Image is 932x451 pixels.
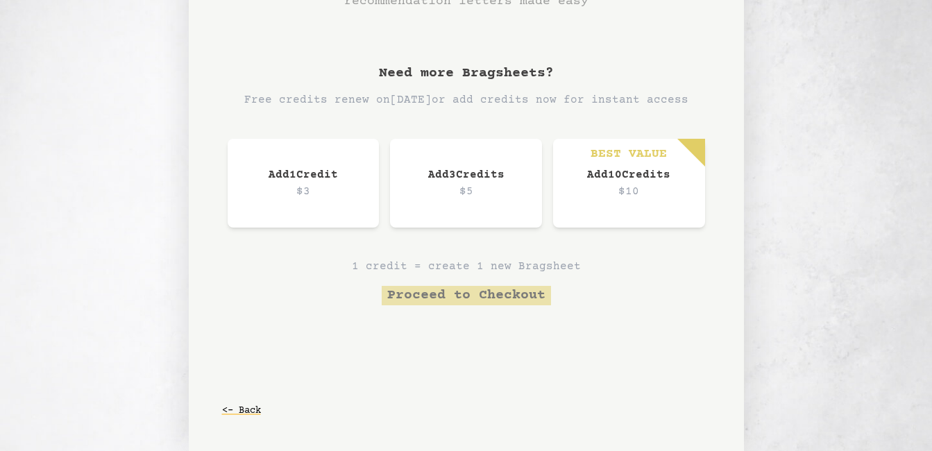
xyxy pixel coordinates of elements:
[244,92,688,108] h2: Free credits renew on [DATE] or add credits now for instant access
[591,144,667,164] p: BEST VALUE
[581,167,677,183] h3: Add 10 Credit s
[382,286,551,305] button: Proceed to Checkout
[255,167,352,183] h3: Add 1 Credit
[352,258,581,275] h2: 1 credit = create 1 new Bragsheet
[418,167,514,183] h3: Add 3 Credit s
[581,183,677,200] p: $10
[222,398,261,423] button: <- Back
[379,64,554,83] h1: Need more Bragsheets?
[255,183,352,200] p: $3
[418,183,514,200] p: $5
